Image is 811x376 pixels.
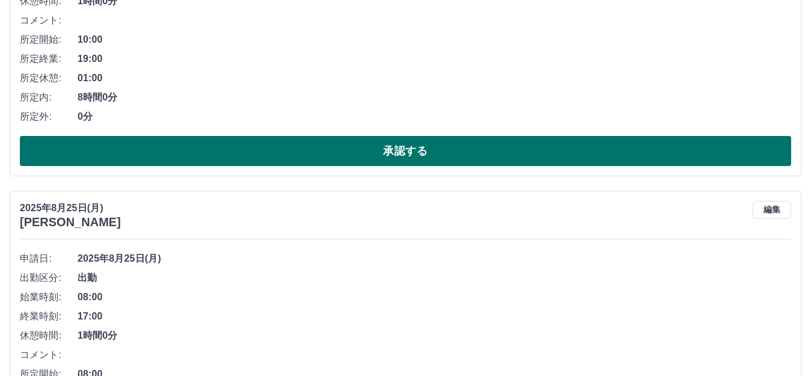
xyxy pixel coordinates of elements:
span: 所定終業: [20,52,78,66]
span: 10:00 [78,32,791,47]
span: 休憩時間: [20,328,78,343]
span: 所定休憩: [20,71,78,85]
span: 所定内: [20,90,78,105]
span: 出勤 [78,271,791,285]
h3: [PERSON_NAME] [20,215,121,229]
span: 01:00 [78,71,791,85]
span: 1時間0分 [78,328,791,343]
span: コメント: [20,13,78,28]
button: 承認する [20,136,791,166]
button: 編集 [753,201,791,219]
span: 終業時刻: [20,309,78,324]
span: 2025年8月25日(月) [78,251,791,266]
span: 所定外: [20,109,78,124]
p: 2025年8月25日(月) [20,201,121,215]
span: コメント: [20,348,78,362]
span: 申請日: [20,251,78,266]
span: 19:00 [78,52,791,66]
span: 08:00 [78,290,791,304]
span: 所定開始: [20,32,78,47]
span: 0分 [78,109,791,124]
span: 始業時刻: [20,290,78,304]
span: 出勤区分: [20,271,78,285]
span: 17:00 [78,309,791,324]
span: 8時間0分 [78,90,791,105]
